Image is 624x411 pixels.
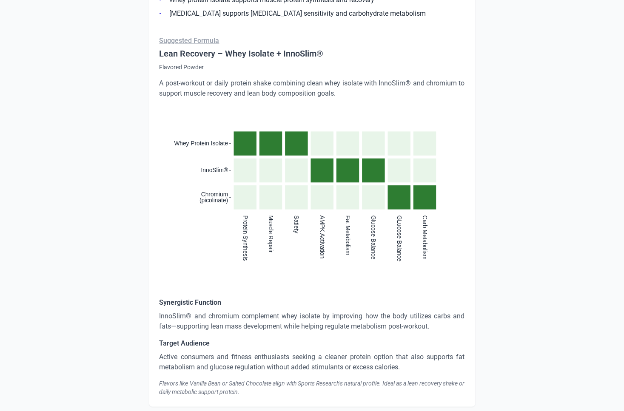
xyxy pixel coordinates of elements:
[174,141,228,147] text: Whey Protein Isolate
[242,216,248,261] text: Protein Synthesis
[160,312,465,332] p: InnoSlim® and chromium complement whey isolate by improving how the body utilizes carbs and fats—...
[160,380,465,397] div: Flavors like Vanilla Bean or Salted Chocolate align with Sports Research’s natural profile. Ideal...
[160,9,465,19] li: [MEDICAL_DATA] supports [MEDICAL_DATA] sensitivity and carbohydrate metabolism
[229,144,231,198] g: y-axis tick
[160,298,465,308] h5: Synergistic Function
[174,141,228,204] g: y-axis tick label
[160,63,465,71] p: Flavored Powder
[160,339,465,349] h5: Target Audience
[370,216,376,260] text: Glucose Balance
[396,216,402,262] text: GLucose Balance
[199,198,228,204] tspan: (picolinate)
[201,167,228,174] text: InnoSlim®
[160,36,465,46] p: Suggested Formula
[242,216,427,262] g: x-axis tick label
[422,216,428,260] text: Carb Metabolism
[160,352,465,373] p: Active consumers and fitness enthusiasts seeking a cleaner protein option that also supports fat ...
[234,132,436,210] g: cell
[345,216,351,256] text: Fat Metabolism
[319,216,325,259] text: AMPK Activation
[160,78,465,99] p: A post-workout or daily protein shake combining clean whey isolate with InnoSlim® and chromium to...
[293,216,299,234] text: Satiety
[160,48,465,60] h4: Lean Recovery – Whey Isolate + InnoSlim®
[201,192,228,198] tspan: Chromium
[268,216,274,253] text: Muscle Repair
